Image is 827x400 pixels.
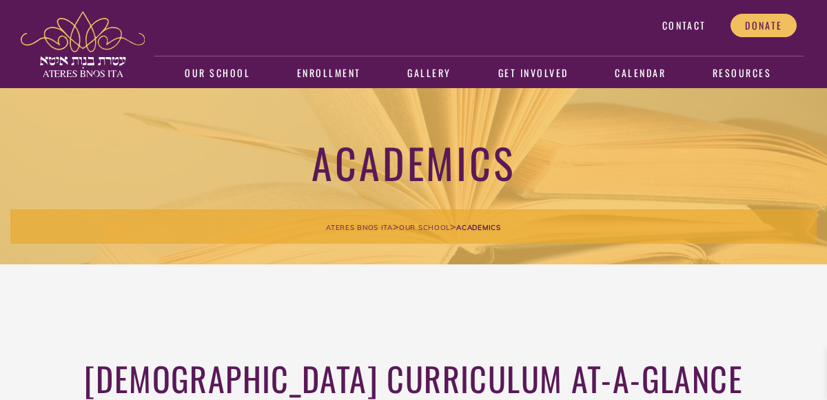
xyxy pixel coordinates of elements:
h2: [DEMOGRAPHIC_DATA] curriculum At-A-Glance [28,357,799,400]
div: > > [10,209,817,244]
a: Gallery [398,58,461,90]
a: Our School [175,58,261,90]
a: Ateres Bnos Ita [326,220,393,233]
a: Our School [399,220,450,233]
a: Contact [648,14,720,37]
span: Donate [745,19,782,32]
a: Resources [703,58,782,90]
span: Our School [399,223,450,232]
span: Contact [662,19,706,32]
a: Calendar [605,58,676,90]
span: Academics [456,223,500,232]
span: Ateres Bnos Ita [326,223,393,232]
h1: Academics [10,136,817,188]
a: Get Involved [488,58,578,90]
a: Donate [731,14,797,37]
img: ateres [21,11,145,77]
a: Enrollment [287,58,371,90]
